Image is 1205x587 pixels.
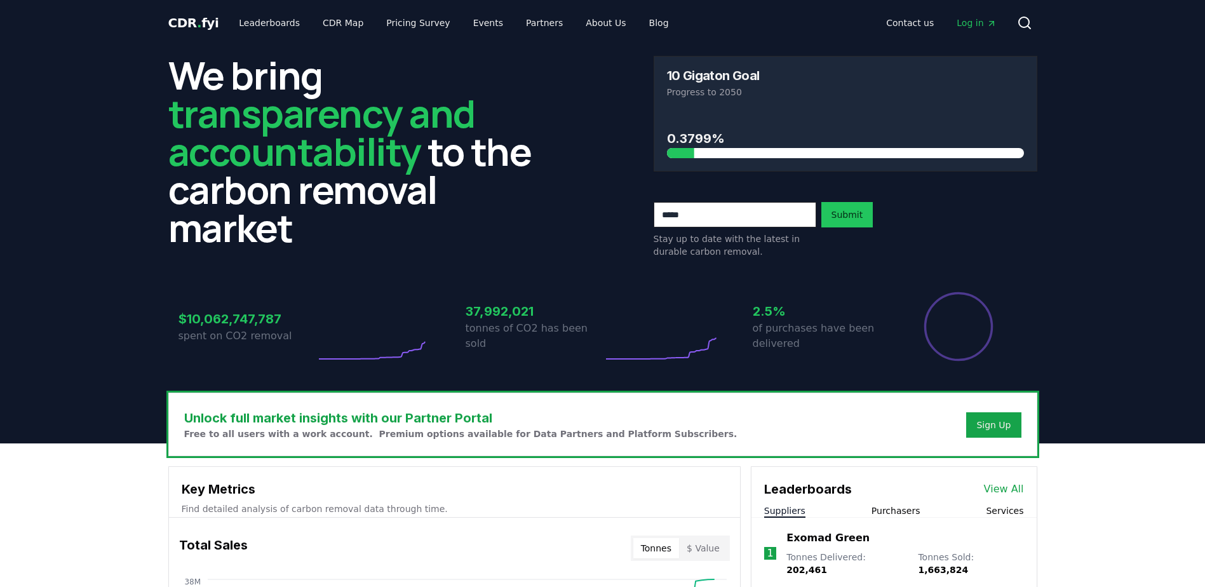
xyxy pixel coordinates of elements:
a: Blog [639,11,679,34]
h3: $10,062,747,787 [178,309,316,328]
a: CDR.fyi [168,14,219,32]
a: Contact us [876,11,944,34]
h3: 0.3799% [667,129,1024,148]
a: Events [463,11,513,34]
p: Progress to 2050 [667,86,1024,98]
p: 1 [767,546,773,561]
a: Leaderboards [229,11,310,34]
button: Tonnes [633,538,679,558]
a: Sign Up [976,419,1011,431]
p: of purchases have been delivered [753,321,890,351]
h3: Leaderboards [764,480,852,499]
h3: Unlock full market insights with our Partner Portal [184,408,737,428]
h3: 10 Gigaton Goal [667,69,760,82]
p: Free to all users with a work account. Premium options available for Data Partners and Platform S... [184,428,737,440]
a: Pricing Survey [376,11,460,34]
p: Find detailed analysis of carbon removal data through time. [182,503,727,515]
a: Log in [946,11,1006,34]
button: Submit [821,202,873,227]
tspan: 38M [184,577,201,586]
h2: We bring to the carbon removal market [168,56,552,246]
span: 202,461 [786,565,827,575]
p: spent on CO2 removal [178,328,316,344]
button: Purchasers [872,504,920,517]
a: Exomad Green [786,530,870,546]
p: Tonnes Delivered : [786,551,905,576]
span: CDR fyi [168,15,219,30]
button: Services [986,504,1023,517]
a: CDR Map [313,11,374,34]
p: tonnes of CO2 has been sold [466,321,603,351]
a: About Us [576,11,636,34]
button: $ Value [679,538,727,558]
button: Sign Up [966,412,1021,438]
h3: Total Sales [179,536,248,561]
span: . [197,15,201,30]
nav: Main [876,11,1006,34]
nav: Main [229,11,678,34]
h3: Key Metrics [182,480,727,499]
a: Partners [516,11,573,34]
h3: 2.5% [753,302,890,321]
a: View All [984,482,1024,497]
span: transparency and accountability [168,87,475,177]
p: Stay up to date with the latest in durable carbon removal. [654,233,816,258]
p: Tonnes Sold : [918,551,1023,576]
span: 1,663,824 [918,565,968,575]
div: Percentage of sales delivered [923,291,994,362]
span: Log in [957,17,996,29]
button: Suppliers [764,504,805,517]
h3: 37,992,021 [466,302,603,321]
